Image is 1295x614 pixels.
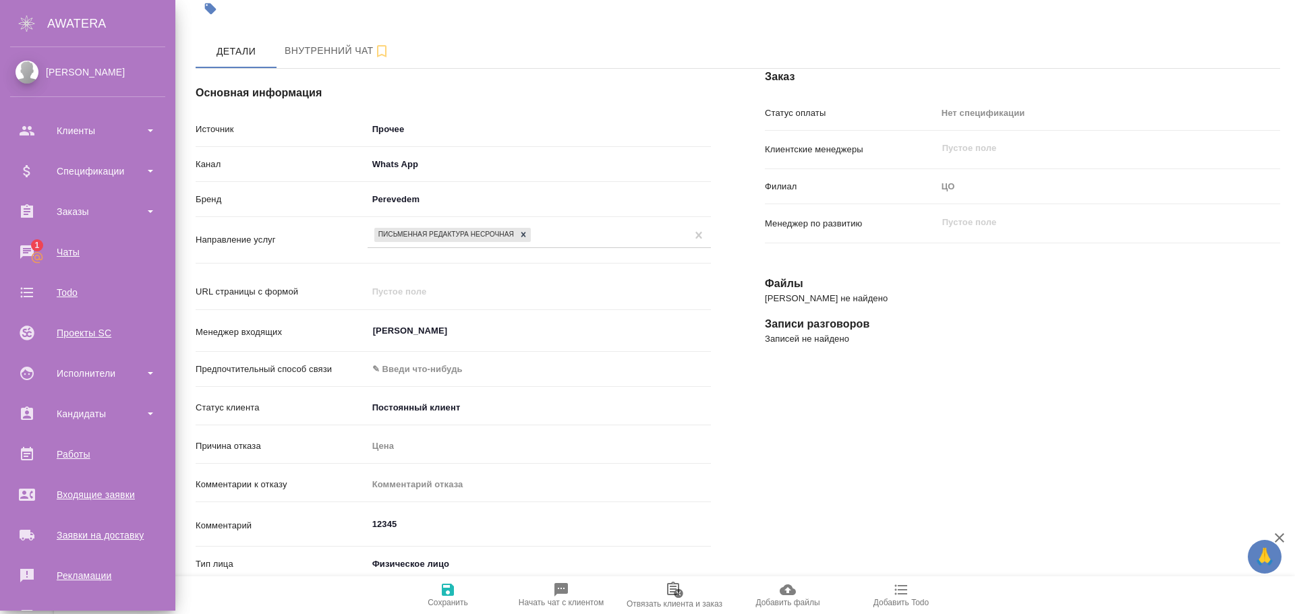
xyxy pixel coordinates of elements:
[765,69,1280,85] h4: Заказ
[368,513,711,536] textarea: 12345
[204,43,268,60] span: Детали
[196,193,368,206] p: Бренд
[372,363,695,376] div: ✎ Введи что-нибудь
[941,214,1248,230] input: Пустое поле
[765,276,1280,292] h4: Файлы
[3,478,172,512] a: Входящие заявки
[196,478,368,491] p: Комментарии к отказу
[10,363,165,383] div: Исполнители
[1253,543,1276,571] span: 🙏
[196,439,368,453] p: Причина отказа
[618,576,731,614] button: Отвязать клиента и заказ
[368,358,711,381] div: ✎ Введи что-нибудь
[765,106,937,120] p: Статус оплаты
[26,239,47,252] span: 1
[505,576,618,614] button: Начать чат с клиентом
[10,565,165,586] div: Рекламации
[196,519,368,532] p: Комментарий
[368,396,711,419] div: Постоянный клиент
[196,285,368,299] p: URL страницы с формой
[47,10,175,37] div: AWATERA
[196,557,368,571] p: Тип лица
[368,553,597,576] div: Физическое лицо
[765,217,937,231] p: Менеджер по развитию
[10,444,165,464] div: Работы
[10,525,165,545] div: Заявки на доставку
[196,363,368,376] p: Предпочтительный способ связи
[10,65,165,80] div: [PERSON_NAME]
[519,598,604,607] span: Начать чат с клиентом
[196,85,711,101] h4: Основная информация
[627,599,722,609] span: Отвязать клиента и заказ
[10,485,165,505] div: Входящие заявки
[873,598,929,607] span: Добавить Todo
[196,326,368,339] p: Менеджер входящих
[368,153,711,176] div: Whats App
[196,123,368,136] p: Источник
[3,559,172,592] a: Рекламации
[10,404,165,424] div: Кандидаты
[374,228,516,242] div: Письменная редактура несрочная
[731,576,844,614] button: Добавить файлы
[937,102,1280,125] div: Нет спецификации
[937,175,1280,198] div: ЦО
[941,140,1248,156] input: Пустое поле
[703,330,706,332] button: Open
[368,282,711,301] input: Пустое поле
[755,598,819,607] span: Добавить файлы
[196,233,368,247] p: Направление услуг
[765,316,1280,332] h4: Записи разговоров
[10,323,165,343] div: Проекты SC
[10,242,165,262] div: Чаты
[765,332,1280,346] p: Записей не найдено
[196,158,368,171] p: Канал
[285,42,390,59] span: Внутренний чат
[391,576,505,614] button: Сохранить
[3,518,172,552] a: Заявки на доставку
[196,401,368,415] p: Статус клиента
[374,43,390,59] svg: Подписаться
[3,316,172,350] a: Проекты SC
[844,576,958,614] button: Добавить Todo
[10,282,165,303] div: Todo
[10,121,165,141] div: Клиенты
[368,188,711,211] div: Perevedem
[765,180,937,193] p: Филиал
[765,143,937,156] p: Клиентские менеджеры
[428,598,468,607] span: Сохранить
[368,436,711,456] input: Пустое поле
[368,118,711,141] div: Прочее
[368,474,711,494] input: Пустое поле
[3,437,172,471] a: Работы
[765,292,1280,305] p: [PERSON_NAME] не найдено
[10,202,165,222] div: Заказы
[3,235,172,269] a: 1Чаты
[3,276,172,309] a: Todo
[10,161,165,181] div: Спецификации
[1248,540,1282,574] button: 🙏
